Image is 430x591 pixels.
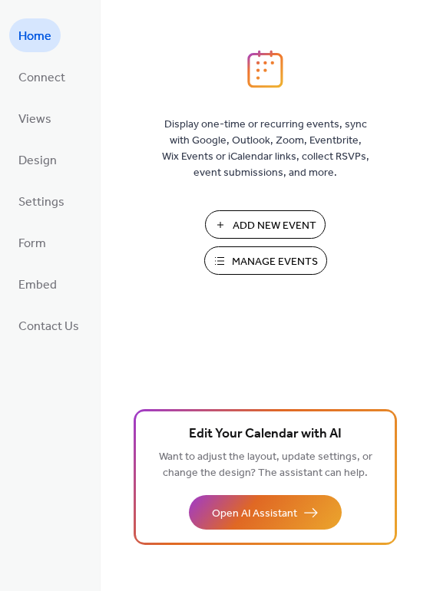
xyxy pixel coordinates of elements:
span: Embed [18,273,57,298]
span: Display one-time or recurring events, sync with Google, Outlook, Zoom, Eventbrite, Wix Events or ... [162,117,369,181]
a: Home [9,18,61,52]
a: Embed [9,267,66,301]
button: Add New Event [205,210,326,239]
span: Views [18,107,51,132]
span: Contact Us [18,315,79,339]
button: Open AI Assistant [189,495,342,530]
span: Edit Your Calendar with AI [189,424,342,445]
a: Settings [9,184,74,218]
button: Manage Events [204,246,327,275]
a: Form [9,226,55,259]
span: Form [18,232,46,256]
span: Design [18,149,57,173]
a: Views [9,101,61,135]
a: Connect [9,60,74,94]
span: Open AI Assistant [212,506,297,522]
span: Add New Event [233,218,316,234]
a: Design [9,143,66,177]
span: Connect [18,66,65,91]
a: Contact Us [9,309,88,342]
span: Want to adjust the layout, update settings, or change the design? The assistant can help. [159,447,372,484]
img: logo_icon.svg [247,50,283,88]
span: Home [18,25,51,49]
span: Settings [18,190,64,215]
span: Manage Events [232,254,318,270]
